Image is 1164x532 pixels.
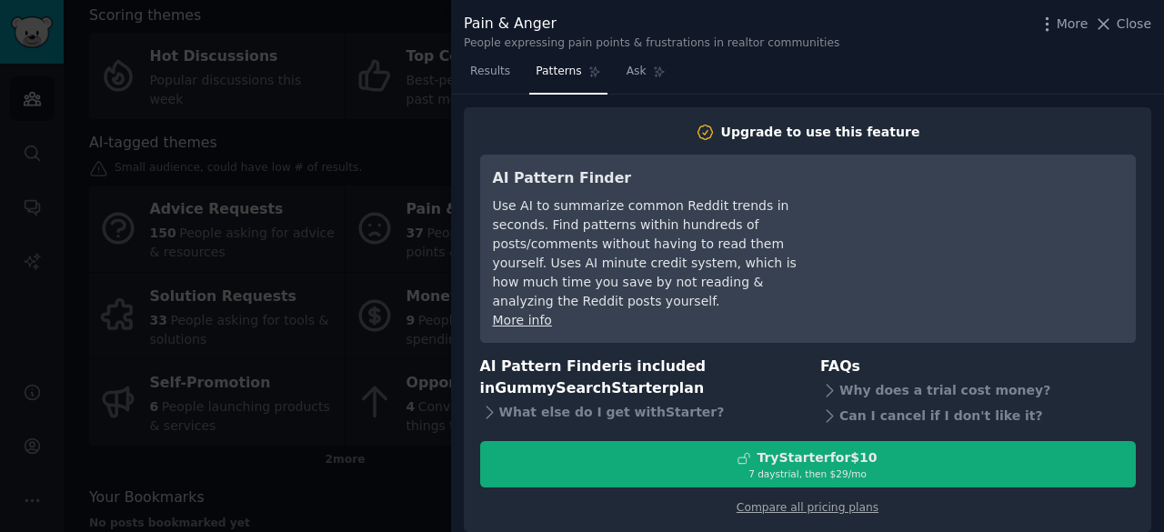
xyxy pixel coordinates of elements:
[820,403,1136,428] div: Can I cancel if I don't like it?
[480,441,1136,487] button: TryStarterfor$107 daystrial, then $29/mo
[627,64,647,80] span: Ask
[470,64,510,80] span: Results
[850,167,1123,304] iframe: YouTube video player
[464,57,517,95] a: Results
[820,377,1136,403] div: Why does a trial cost money?
[495,379,668,396] span: GummySearch Starter
[721,123,920,142] div: Upgrade to use this feature
[493,313,552,327] a: More info
[493,167,825,190] h3: AI Pattern Finder
[464,35,839,52] div: People expressing pain points & frustrations in realtor communities
[464,13,839,35] div: Pain & Anger
[1094,15,1151,34] button: Close
[757,448,877,467] div: Try Starter for $10
[1117,15,1151,34] span: Close
[820,356,1136,378] h3: FAQs
[480,356,796,400] h3: AI Pattern Finder is included in plan
[620,57,672,95] a: Ask
[1038,15,1089,34] button: More
[536,64,581,80] span: Patterns
[480,400,796,426] div: What else do I get with Starter ?
[493,196,825,311] div: Use AI to summarize common Reddit trends in seconds. Find patterns within hundreds of posts/comme...
[529,57,607,95] a: Patterns
[481,467,1135,480] div: 7 days trial, then $ 29 /mo
[1057,15,1089,34] span: More
[737,501,878,514] a: Compare all pricing plans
